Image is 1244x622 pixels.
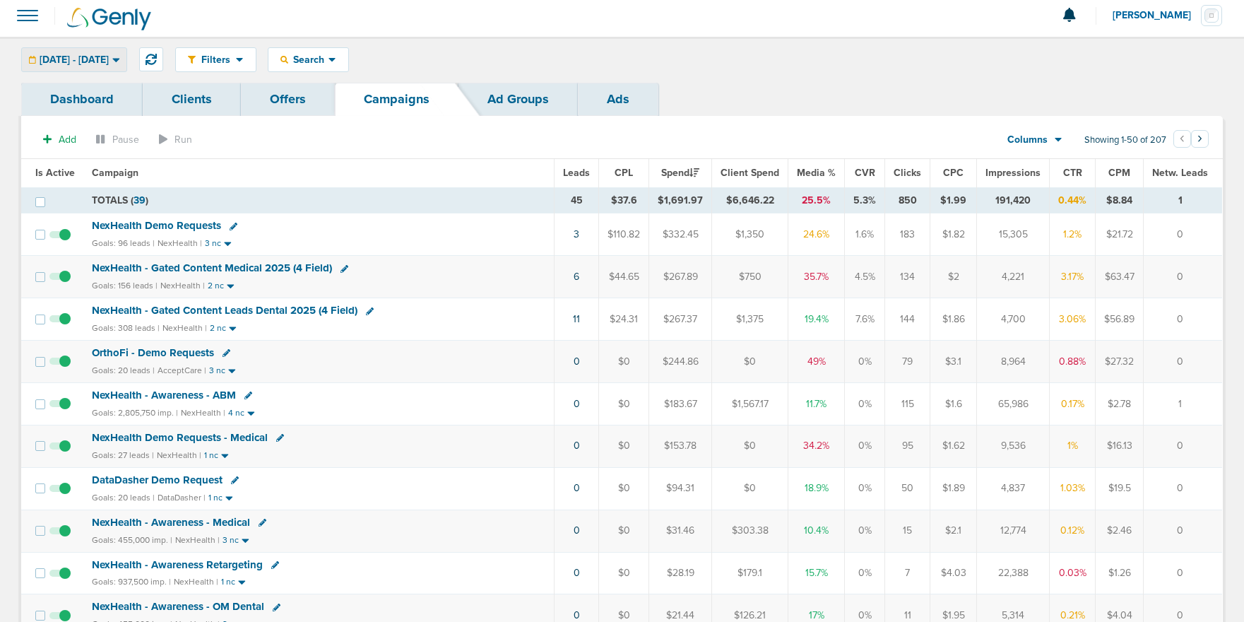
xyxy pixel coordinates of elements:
[221,577,235,587] small: 1 nc
[930,467,977,510] td: $1.89
[712,256,788,298] td: $750
[977,213,1050,256] td: 15,305
[92,167,138,179] span: Campaign
[599,256,649,298] td: $44.65
[885,298,930,341] td: 144
[574,440,580,452] a: 0
[1144,382,1223,425] td: 1
[845,467,885,510] td: 0%
[977,467,1050,510] td: 4,837
[21,83,143,116] a: Dashboard
[92,238,155,249] small: Goals: 96 leads |
[712,552,788,594] td: $179.1
[1144,425,1223,467] td: 0
[160,281,205,291] small: NexHealth |
[599,425,649,467] td: $0
[1144,298,1223,341] td: 0
[143,83,241,116] a: Clients
[788,187,845,213] td: 25.5%
[894,167,921,179] span: Clicks
[1050,552,1096,594] td: 0.03%
[92,262,332,274] span: NexHealth - Gated Content Medical 2025 (4 Field)
[885,187,930,213] td: 850
[649,425,712,467] td: $153.78
[92,535,172,546] small: Goals: 455,000 imp. |
[788,213,845,256] td: 24.6%
[930,341,977,383] td: $3.1
[1096,467,1144,510] td: $19.5
[599,187,649,213] td: $37.6
[210,323,226,334] small: 2 nc
[1096,341,1144,383] td: $27.32
[845,510,885,552] td: 0%
[162,323,207,333] small: NexHealth |
[599,341,649,383] td: $0
[241,83,335,116] a: Offers
[1096,256,1144,298] td: $63.47
[930,187,977,213] td: $1.99
[175,535,220,545] small: NexHealth |
[574,567,580,579] a: 0
[1050,425,1096,467] td: 1%
[977,298,1050,341] td: 4,700
[92,346,214,359] span: OrthoFi - Demo Requests
[599,382,649,425] td: $0
[885,256,930,298] td: 134
[563,167,590,179] span: Leads
[1173,132,1209,149] ul: Pagination
[35,167,75,179] span: Is Active
[661,167,699,179] span: Spend
[204,450,218,461] small: 1 nc
[977,510,1050,552] td: 12,774
[855,167,875,179] span: CVR
[649,298,712,341] td: $267.37
[1050,256,1096,298] td: 3.17%
[712,187,788,213] td: $6,646.22
[209,365,225,376] small: 3 nc
[92,474,223,486] span: DataDasher Demo Request
[92,389,236,401] span: NexHealth - Awareness - ABM
[573,313,580,325] a: 11
[712,425,788,467] td: $0
[574,271,579,283] a: 6
[788,552,845,594] td: 15.7%
[1096,382,1144,425] td: $2.78
[712,510,788,552] td: $303.38
[1144,510,1223,552] td: 0
[92,558,263,571] span: NexHealth - Awareness Retargeting
[788,256,845,298] td: 35.7%
[59,134,76,146] span: Add
[599,510,649,552] td: $0
[1096,298,1144,341] td: $56.89
[885,341,930,383] td: 79
[649,256,712,298] td: $267.89
[930,510,977,552] td: $2.1
[930,298,977,341] td: $1.86
[1113,11,1201,20] span: [PERSON_NAME]
[134,194,146,206] span: 39
[885,467,930,510] td: 50
[1050,298,1096,341] td: 3.06%
[92,493,155,503] small: Goals: 20 leads |
[574,482,580,494] a: 0
[1096,213,1144,256] td: $21.72
[1050,467,1096,510] td: 1.03%
[555,187,599,213] td: 45
[1007,133,1048,147] span: Columns
[845,382,885,425] td: 0%
[92,450,154,461] small: Goals: 27 leads |
[335,83,458,116] a: Campaigns
[985,167,1041,179] span: Impressions
[92,600,264,613] span: NexHealth - Awareness - OM Dental
[157,450,201,460] small: NexHealth |
[712,213,788,256] td: $1,350
[92,408,178,418] small: Goals: 2,805,750 imp. |
[1063,167,1082,179] span: CTR
[92,516,250,529] span: NexHealth - Awareness - Medical
[649,213,712,256] td: $332.45
[92,365,155,376] small: Goals: 20 leads |
[1108,167,1130,179] span: CPM
[1144,341,1223,383] td: 0
[788,341,845,383] td: 49%
[599,213,649,256] td: $110.82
